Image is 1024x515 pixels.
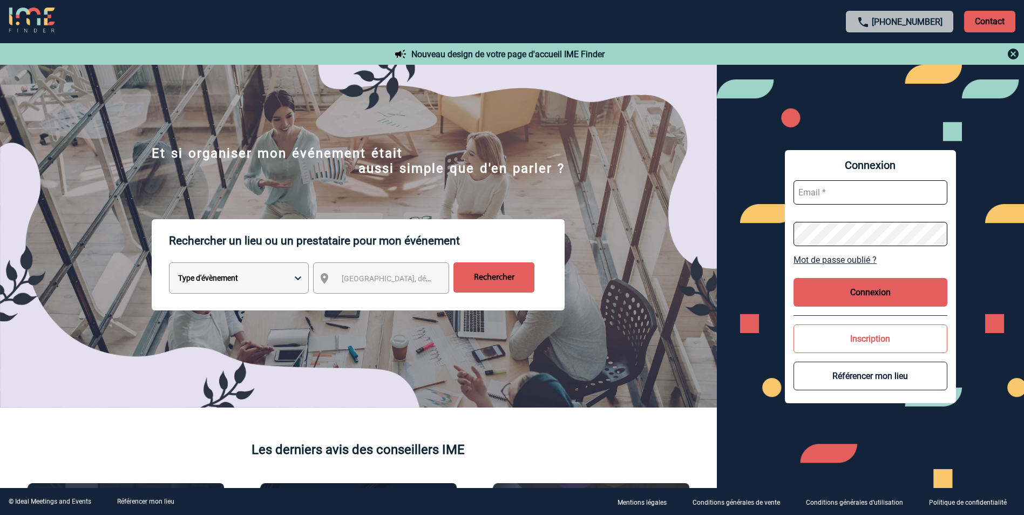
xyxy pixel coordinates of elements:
p: Mentions légales [618,499,667,506]
input: Email * [794,180,947,205]
a: Conditions générales d'utilisation [797,497,920,507]
span: [GEOGRAPHIC_DATA], département, région... [342,274,492,283]
a: Mentions légales [609,497,684,507]
p: Contact [964,11,1015,32]
a: Référencer mon lieu [117,498,174,505]
a: Conditions générales de vente [684,497,797,507]
input: Rechercher [453,262,534,293]
p: Rechercher un lieu ou un prestataire pour mon événement [169,219,565,262]
div: © Ideal Meetings and Events [9,498,91,505]
p: Conditions générales d'utilisation [806,499,903,506]
a: Politique de confidentialité [920,497,1024,507]
a: [PHONE_NUMBER] [872,17,942,27]
span: Connexion [794,159,947,172]
p: Politique de confidentialité [929,499,1007,506]
a: Mot de passe oublié ? [794,255,947,265]
button: Inscription [794,324,947,353]
button: Référencer mon lieu [794,362,947,390]
img: call-24-px.png [857,16,870,29]
button: Connexion [794,278,947,307]
p: Conditions générales de vente [693,499,780,506]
